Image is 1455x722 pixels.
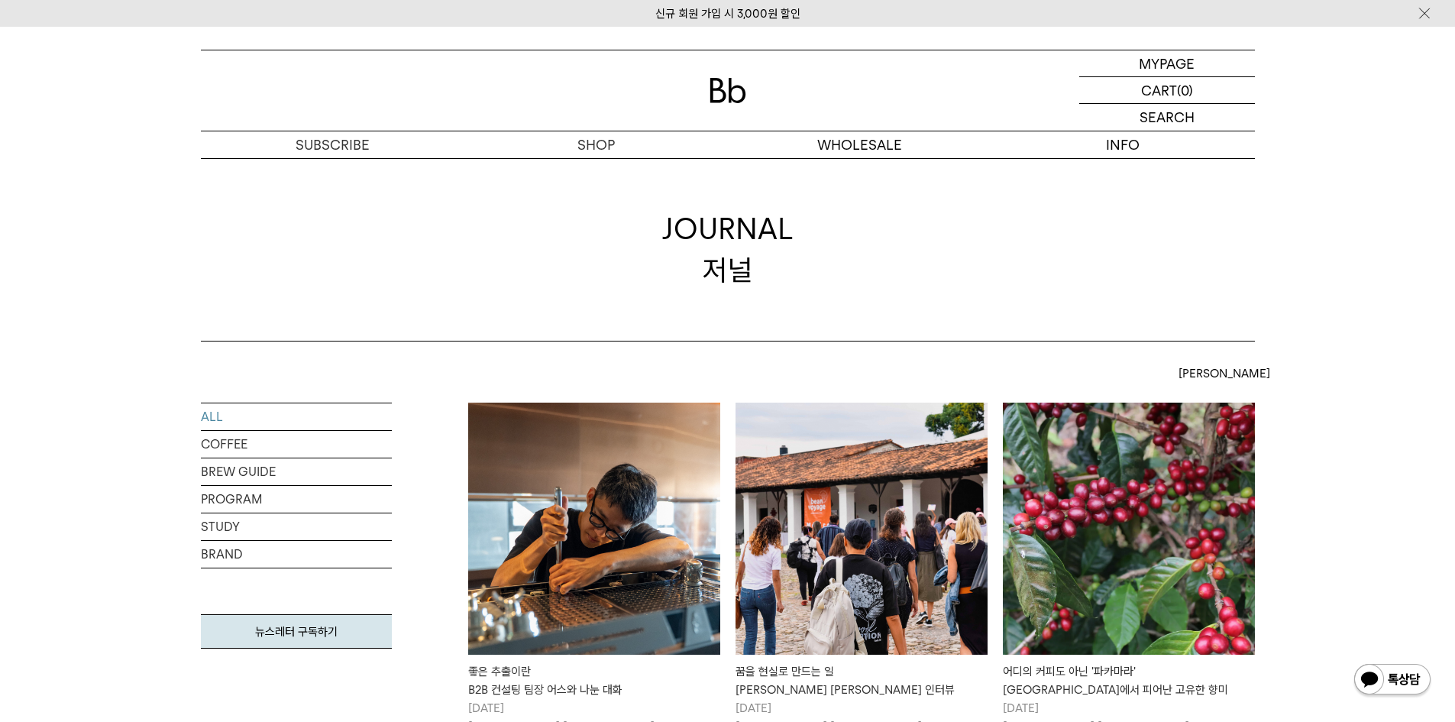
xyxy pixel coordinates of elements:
[201,513,392,540] a: STUDY
[710,78,746,103] img: 로고
[468,662,720,699] div: 좋은 추출이란 B2B 컨설팅 팀장 어스와 나눈 대화
[1079,50,1255,77] a: MYPAGE
[201,541,392,568] a: BRAND
[464,131,728,158] a: SHOP
[201,403,392,430] a: ALL
[728,131,991,158] p: WHOLESALE
[991,159,1255,185] a: 브랜드
[662,209,794,290] div: JOURNAL 저널
[1179,364,1270,383] span: [PERSON_NAME]
[1353,662,1432,699] img: 카카오톡 채널 1:1 채팅 버튼
[1003,403,1255,655] img: 어디의 커피도 아닌 '파카마라'엘살바도르에서 피어난 고유한 향미
[1003,662,1255,699] div: 어디의 커피도 아닌 '파카마라' [GEOGRAPHIC_DATA]에서 피어난 고유한 향미
[201,431,392,458] a: COFFEE
[1141,77,1177,103] p: CART
[1139,50,1195,76] p: MYPAGE
[655,7,800,21] a: 신규 회원 가입 시 3,000원 할인
[201,458,392,485] a: BREW GUIDE
[736,662,988,699] div: 꿈을 현실로 만드는 일 [PERSON_NAME] [PERSON_NAME] 인터뷰
[201,131,464,158] a: SUBSCRIBE
[201,614,392,649] a: 뉴스레터 구독하기
[1140,104,1195,131] p: SEARCH
[468,403,720,655] img: 좋은 추출이란B2B 컨설팅 팀장 어스와 나눈 대화
[1177,77,1193,103] p: (0)
[991,131,1255,158] p: INFO
[736,403,988,655] img: 꿈을 현실로 만드는 일빈보야지 탁승희 대표 인터뷰
[1079,77,1255,104] a: CART (0)
[201,486,392,513] a: PROGRAM
[728,159,991,185] a: 도매 서비스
